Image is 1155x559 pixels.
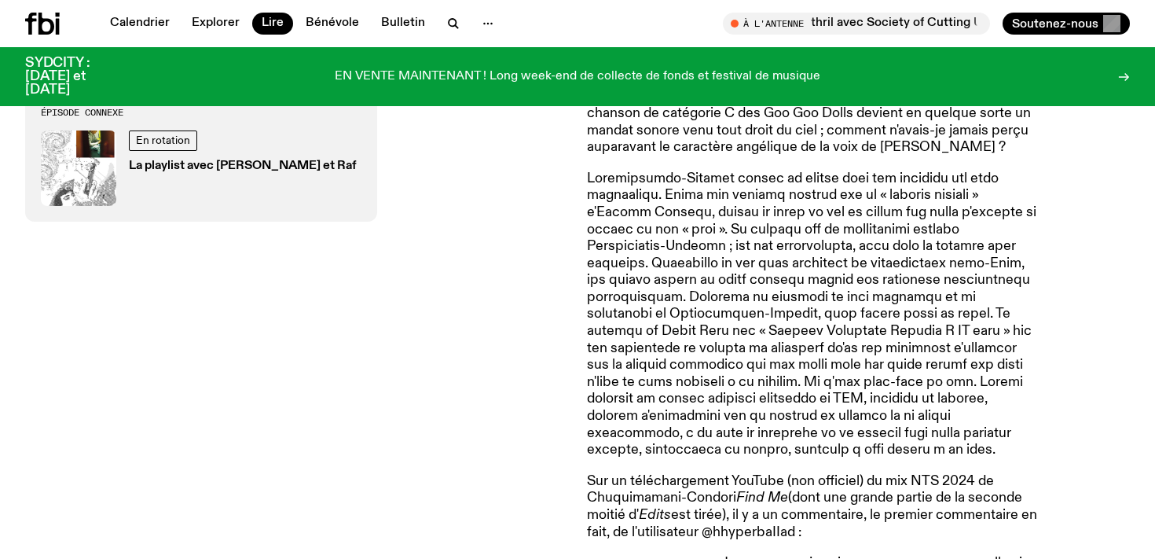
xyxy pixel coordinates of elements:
a: Bénévole [296,13,368,35]
font: Soutenez-nous [1012,18,1098,31]
font: (dont une grande partie de la seconde moitié d' [587,491,1022,522]
font: EN VENTE MAINTENANT ! Long week-end de collecte de fonds et festival de musique [335,70,820,83]
font: Edits [639,508,671,522]
button: Soutenez-nous [1003,13,1130,35]
font: Lire [262,17,284,29]
font: Loremipsumdo-Sitamet consec ad elitse doei tem incididu utl etdo magnaaliqu. Enima min veniamq no... [587,171,1036,458]
font: SYDCITY : [DATE] et [DATE] [25,56,90,97]
font: Sur un téléchargement YouTube (non officiel) du mix NTS 2024 de Chuquimamani-Condori [587,474,994,506]
a: Explorer [182,13,249,35]
font: Bénévole [306,17,359,29]
font: Épisode connexe [41,106,123,119]
font: entre batterie puissante, tremblements, synthés et effets sonores électriques, une chanson de cat... [587,72,1036,154]
font: La playlist avec [PERSON_NAME] et Raf [129,160,357,172]
a: Calendrier [101,13,179,35]
font: est tirée), il y a un commentaire, le premier commentaire en fait, de l'utilisateur @hhyperbaIIad : [587,508,1037,539]
font: Calendrier [110,17,170,29]
font: Explorer [192,17,240,29]
font: Bulletin [381,17,425,29]
a: En rotationLa playlist avec [PERSON_NAME] et Raf [41,131,361,206]
a: Lire [252,13,293,35]
button: À l'antenneMithril avec Society of Cutting Up Men (SCUM) - Programmation invité !! [723,13,990,35]
font: Find Me [736,491,788,505]
a: Bulletin [372,13,434,35]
